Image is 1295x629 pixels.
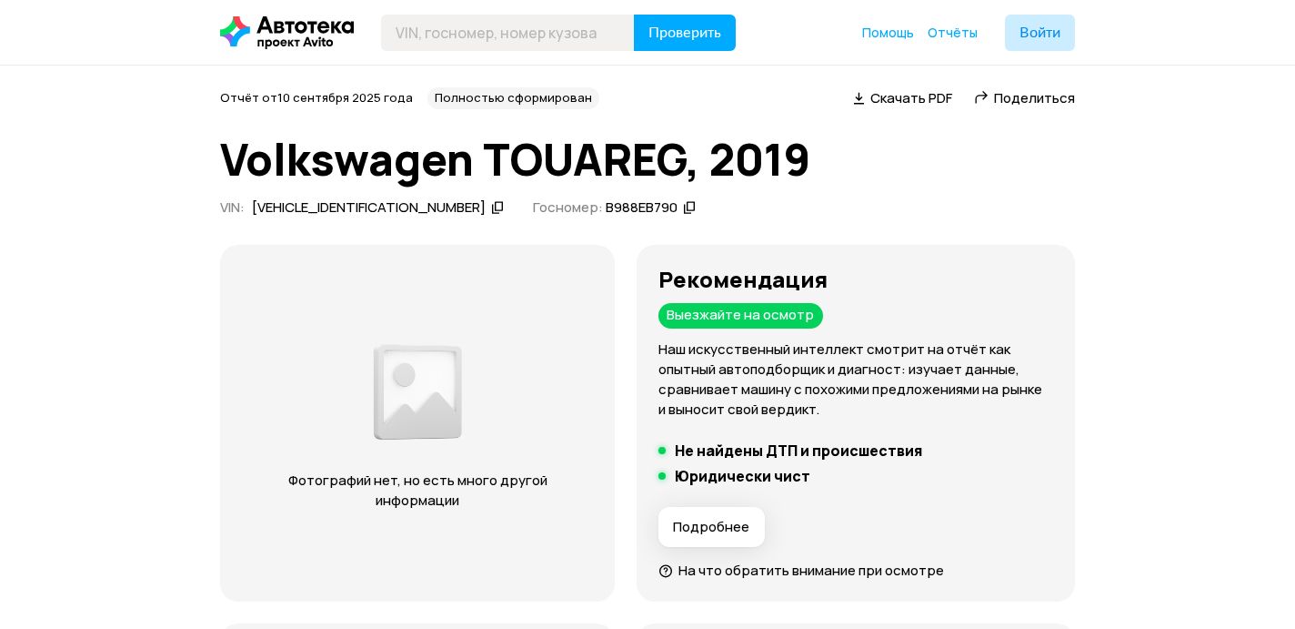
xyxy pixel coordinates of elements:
h3: Рекомендация [658,267,1053,292]
a: На что обратить внимание при осмотре [658,561,944,580]
div: [VEHICLE_IDENTIFICATION_NUMBER] [252,198,486,218]
span: Скачать PDF [870,88,952,107]
span: Поделиться [994,88,1075,107]
p: Фотографий нет, но есть много другой информации [256,471,578,511]
a: Поделиться [974,88,1075,107]
img: d89e54fb62fcf1f0.png [369,336,466,448]
h5: Юридически чист [675,467,810,485]
button: Войти [1005,15,1075,51]
span: Подробнее [673,518,749,536]
button: Подробнее [658,507,765,547]
a: Помощь [862,24,914,42]
span: Войти [1019,25,1060,40]
span: Отчёт от 10 сентября 2025 года [220,89,413,106]
a: Скачать PDF [853,88,952,107]
p: Наш искусственный интеллект смотрит на отчёт как опытный автоподборщик и диагност: изучает данные... [658,340,1053,420]
span: Помощь [862,24,914,41]
a: Отчёты [928,24,978,42]
span: Проверить [648,25,721,40]
span: Отчёты [928,24,978,41]
span: Госномер: [533,198,603,217]
span: На что обратить внимание при осмотре [678,561,944,580]
input: VIN, госномер, номер кузова [381,15,635,51]
h1: Volkswagen TOUAREG, 2019 [220,135,1075,184]
button: Проверить [634,15,736,51]
div: Выезжайте на осмотр [658,303,823,329]
div: В988ЕВ790 [606,198,678,218]
h5: Не найдены ДТП и происшествия [675,441,922,460]
div: Полностью сформирован [427,87,599,109]
span: VIN : [220,198,245,217]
